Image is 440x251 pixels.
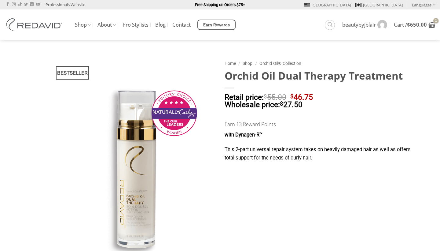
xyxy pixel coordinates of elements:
[394,18,435,32] a: View cart
[225,93,264,102] span: Retail price:
[225,120,416,129] h5: Earn 13 Reward Points
[325,20,335,30] a: Search
[225,60,416,67] nav: Breadcrumb
[30,2,34,7] a: Follow on LinkedIn
[195,2,245,7] strong: Free Shipping on Orders $75+
[225,146,416,162] p: This 2-part universal repair system takes on heavily damaged hair as well as offers total support...
[407,21,427,28] bdi: 650.00
[97,19,116,31] a: About
[290,93,313,102] bdi: 46.75
[6,2,9,7] a: Follow on Facebook
[280,100,302,109] bdi: 27.50
[264,93,286,102] bdi: 55.00
[243,61,252,66] a: Shop
[238,61,240,66] span: /
[225,132,262,138] strong: with Dynagen-R™
[36,2,40,7] a: Follow on YouTube
[304,0,351,9] a: [GEOGRAPHIC_DATA]
[342,22,376,27] span: beautybyjblair
[172,19,191,30] a: Contact
[75,19,91,31] a: Shop
[225,100,280,109] span: Wholesale price:
[197,20,236,30] a: Earn Rewards
[280,101,283,107] span: $
[155,19,166,30] a: Blog
[5,18,66,31] img: REDAVID Salon Products | United States
[203,22,230,28] span: Earn Rewards
[225,69,416,82] h1: Orchid Oil Dual Therapy Treatment
[407,21,410,28] span: $
[12,2,16,7] a: Follow on Instagram
[290,94,294,99] span: $
[342,17,387,33] a: beautybyjblair
[225,61,236,66] a: Home
[264,94,267,99] span: $
[18,2,22,7] a: Follow on TikTok
[24,2,28,7] a: Follow on Twitter
[412,0,435,9] a: Languages
[255,61,257,66] span: /
[394,22,427,27] span: Cart /
[123,19,148,30] a: Pro Stylists
[355,0,403,9] a: [GEOGRAPHIC_DATA]
[259,61,301,66] a: Orchid Oil® Collection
